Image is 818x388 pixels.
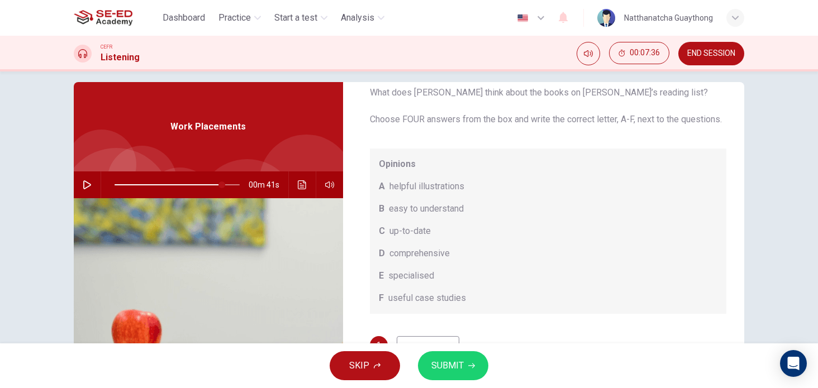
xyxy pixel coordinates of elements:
span: Practice [218,11,251,25]
span: C [379,224,385,238]
button: Dashboard [158,8,210,28]
span: SUBMIT [431,358,464,373]
span: A [379,180,385,193]
span: useful case studies [388,291,466,305]
button: END SESSION [678,42,744,65]
span: Analysis [341,11,374,25]
span: Start a test [274,11,317,25]
button: 00:07:36 [609,42,669,64]
button: SKIP [330,351,400,380]
div: Open Intercom Messenger [780,350,807,377]
span: specialised [388,269,434,282]
span: END SESSION [687,49,735,58]
span: 1 [377,341,381,349]
a: SE-ED Academy logo [74,7,158,29]
span: CEFR [101,43,112,51]
span: Dashboard [163,11,205,25]
button: Practice [214,8,265,28]
button: Analysis [336,8,389,28]
img: en [516,14,530,22]
div: Natthanatcha Guaythong [624,11,713,25]
div: Mute [577,42,600,65]
span: Work Placements [170,120,246,133]
span: D [379,247,385,260]
span: 00:07:36 [630,49,660,58]
button: Click to see the audio transcription [293,171,311,198]
span: B [379,202,384,215]
img: Profile picture [597,9,615,27]
span: E [379,269,384,282]
span: What does [PERSON_NAME] think about the books on [PERSON_NAME]’s reading list? Choose FOUR answer... [370,86,727,126]
span: comprehensive [389,247,450,260]
img: SE-ED Academy logo [74,7,132,29]
span: F [379,291,384,305]
button: Start a test [270,8,332,28]
button: SUBMIT [418,351,488,380]
span: easy to understand [389,202,464,215]
span: 00m 41s [249,171,288,198]
span: SKIP [349,358,369,373]
div: Hide [609,42,669,65]
span: up-to-date [389,224,431,238]
span: Opinions [379,157,718,171]
h1: Listening [101,51,140,64]
span: helpful illustrations [389,180,464,193]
